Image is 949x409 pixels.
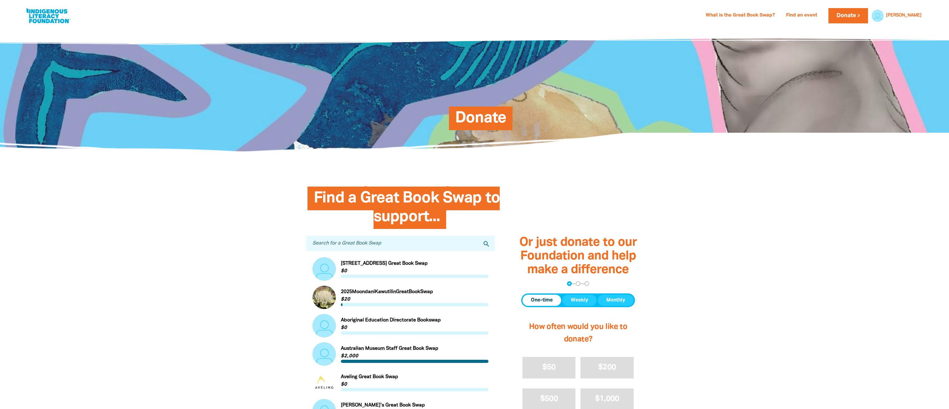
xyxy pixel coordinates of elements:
span: One-time [531,297,553,304]
button: Navigate to step 2 of 3 to enter your details [576,281,580,286]
span: Donate [455,111,507,130]
button: One-time [522,295,561,306]
button: Monthly [598,295,634,306]
button: $200 [580,357,634,378]
span: Find a Great Book Swap to support... [314,191,500,229]
button: $50 [522,357,576,378]
a: Find an event [782,11,821,21]
span: $500 [540,395,558,402]
span: $1,000 [595,395,619,402]
a: [PERSON_NAME] [886,13,922,18]
span: $50 [542,364,556,371]
button: Navigate to step 3 of 3 to enter your payment details [584,281,589,286]
span: Or just donate to our Foundation and help make a difference [519,237,637,276]
a: What is the Great Book Swap? [702,11,779,21]
div: Donation frequency [521,293,635,307]
i: search [483,240,490,248]
span: Monthly [606,297,625,304]
span: $200 [598,364,616,371]
span: Weekly [571,297,588,304]
button: Weekly [562,295,597,306]
button: Navigate to step 1 of 3 to enter your donation amount [567,281,572,286]
h2: How often would you like to donate? [521,315,635,352]
a: Donate [828,8,868,23]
